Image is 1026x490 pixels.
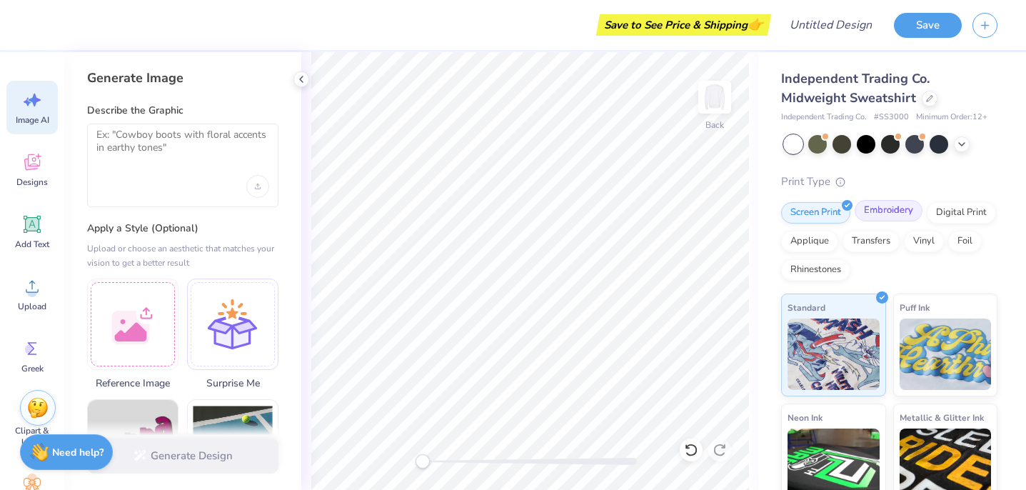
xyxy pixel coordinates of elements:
span: Greek [21,363,44,374]
span: Independent Trading Co. Midweight Sweatshirt [781,70,930,106]
div: Upload or choose an aesthetic that matches your vision to get a better result [87,241,278,270]
span: Neon Ink [788,410,823,425]
div: Accessibility label [416,454,430,469]
div: Transfers [843,231,900,252]
span: Reference Image [87,376,178,391]
span: Image AI [16,114,49,126]
span: Puff Ink [900,300,930,315]
label: Apply a Style (Optional) [87,221,278,236]
span: Metallic & Glitter Ink [900,410,984,425]
div: Screen Print [781,202,850,224]
img: Puff Ink [900,319,992,390]
img: Back [700,83,729,111]
img: Standard [788,319,880,390]
div: Applique [781,231,838,252]
span: Upload [18,301,46,312]
span: 👉 [748,16,763,33]
div: Embroidery [855,200,922,221]
span: Independent Trading Co. [781,111,867,124]
div: Rhinestones [781,259,850,281]
button: Save [894,13,962,38]
span: Add Text [15,239,49,250]
span: # SS3000 [874,111,909,124]
div: Digital Print [927,202,996,224]
img: Photorealistic [188,400,278,490]
input: Untitled Design [778,11,883,39]
label: Describe the Graphic [87,104,278,118]
span: Clipart & logos [9,425,56,448]
span: Minimum Order: 12 + [916,111,987,124]
div: Print Type [781,174,997,190]
div: Back [705,119,724,131]
div: Save to See Price & Shipping [600,14,768,36]
div: Upload image [246,175,269,198]
div: Foil [948,231,982,252]
span: Designs [16,176,48,188]
span: Standard [788,300,825,315]
span: Surprise Me [187,376,278,391]
img: Text-Based [88,400,178,490]
div: Generate Image [87,69,278,86]
strong: Need help? [52,446,104,459]
div: Vinyl [904,231,944,252]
